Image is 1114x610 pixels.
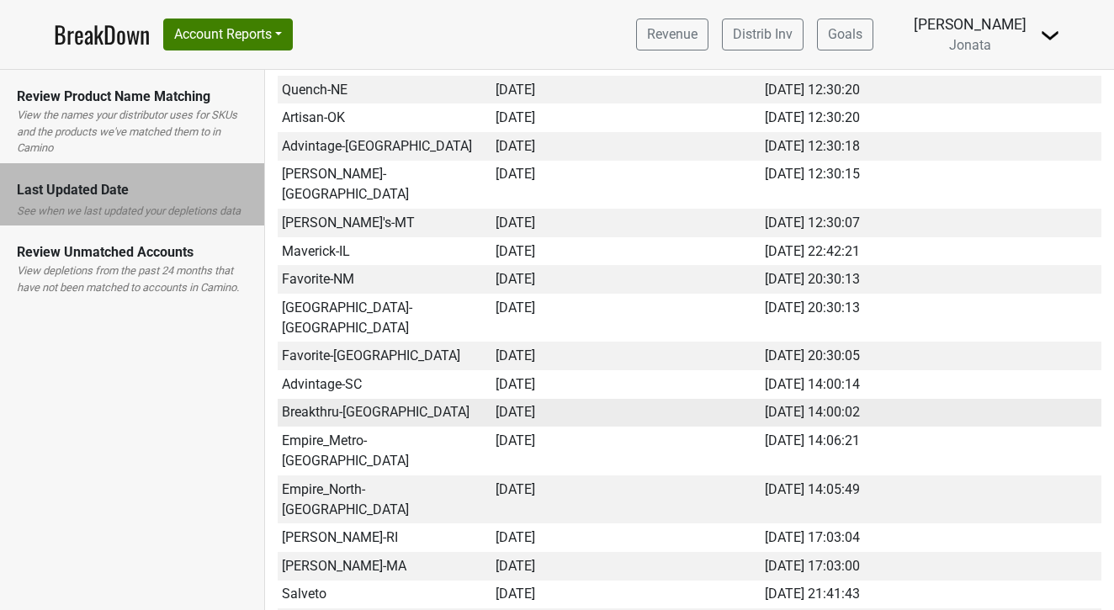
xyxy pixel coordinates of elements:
[491,581,761,609] td: [DATE]
[636,19,708,50] a: Revenue
[491,265,761,294] td: [DATE]
[491,342,761,370] td: [DATE]
[491,103,761,132] td: [DATE]
[761,581,1101,609] td: [DATE] 21:41:43
[491,552,761,581] td: [DATE]
[761,103,1101,132] td: [DATE] 12:30:20
[491,399,761,427] td: [DATE]
[761,76,1101,104] td: [DATE] 12:30:20
[278,209,491,237] td: [PERSON_NAME]'s-MT
[761,342,1101,370] td: [DATE] 20:30:05
[278,237,491,266] td: Maverick-IL
[761,132,1101,161] td: [DATE] 12:30:18
[761,399,1101,427] td: [DATE] 14:00:02
[491,237,761,266] td: [DATE]
[761,475,1101,524] td: [DATE] 14:05:49
[17,203,241,220] label: See when we last updated your depletions data
[761,237,1101,266] td: [DATE] 22:42:21
[17,107,247,156] label: View the names your distributor uses for SKUs and the products we've matched them to in Camino
[491,132,761,161] td: [DATE]
[491,523,761,552] td: [DATE]
[491,76,761,104] td: [DATE]
[163,19,293,50] button: Account Reports
[278,265,491,294] td: Favorite-NM
[761,209,1101,237] td: [DATE] 12:30:07
[761,427,1101,475] td: [DATE] 14:06:21
[761,523,1101,552] td: [DATE] 17:03:04
[1040,25,1060,45] img: Dropdown Menu
[278,103,491,132] td: Artisan-OK
[17,87,247,107] div: Review Product Name Matching
[278,132,491,161] td: Advintage-[GEOGRAPHIC_DATA]
[761,370,1101,399] td: [DATE] 14:00:14
[278,552,491,581] td: [PERSON_NAME]-MA
[17,242,247,263] div: Review Unmatched Accounts
[491,370,761,399] td: [DATE]
[817,19,873,50] a: Goals
[278,76,491,104] td: Quench-NE
[17,180,247,200] div: Last Updated Date
[761,161,1101,210] td: [DATE] 12:30:15
[278,399,491,427] td: Breakthru-[GEOGRAPHIC_DATA]
[761,552,1101,581] td: [DATE] 17:03:00
[722,19,804,50] a: Distrib Inv
[914,13,1026,35] div: [PERSON_NAME]
[761,294,1101,342] td: [DATE] 20:30:13
[54,17,150,52] a: BreakDown
[278,161,491,210] td: [PERSON_NAME]-[GEOGRAPHIC_DATA]
[491,209,761,237] td: [DATE]
[491,427,761,475] td: [DATE]
[278,370,491,399] td: Advintage-SC
[278,523,491,552] td: [PERSON_NAME]-RI
[491,475,761,524] td: [DATE]
[278,475,491,524] td: Empire_North-[GEOGRAPHIC_DATA]
[491,294,761,342] td: [DATE]
[278,294,491,342] td: [GEOGRAPHIC_DATA]-[GEOGRAPHIC_DATA]
[278,427,491,475] td: Empire_Metro-[GEOGRAPHIC_DATA]
[17,263,247,295] label: View depletions from the past 24 months that have not been matched to accounts in Camino.
[278,581,491,609] td: Salveto
[761,265,1101,294] td: [DATE] 20:30:13
[491,161,761,210] td: [DATE]
[278,342,491,370] td: Favorite-[GEOGRAPHIC_DATA]
[949,37,991,53] span: Jonata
